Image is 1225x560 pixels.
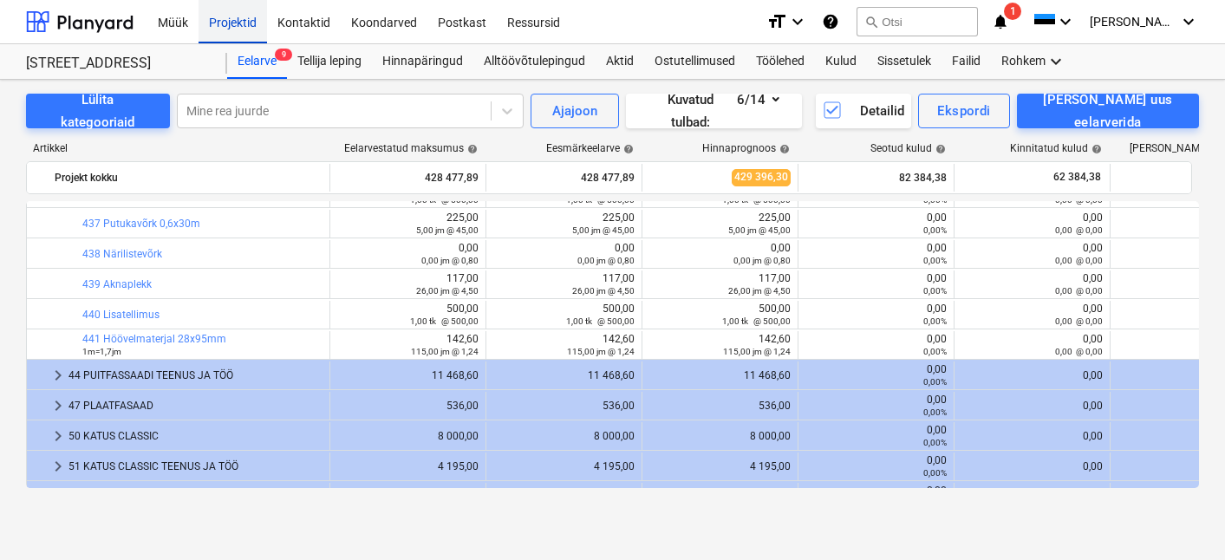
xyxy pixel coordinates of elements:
[411,347,479,356] small: 115,00 jm @ 1,24
[766,11,787,32] i: format_size
[992,11,1009,32] i: notifications
[1138,477,1225,560] div: Chat Widget
[961,400,1103,412] div: 0,00
[68,453,323,480] div: 51 KATUS CLASSIC TEENUS JA TÖÖ
[805,272,947,296] div: 0,00
[805,333,947,357] div: 0,00
[275,49,292,61] span: 9
[227,44,287,79] a: Eelarve9
[647,88,781,134] div: Kuvatud tulbad : 6/14
[337,303,479,327] div: 500,00
[923,377,947,387] small: 0,00%
[48,426,68,446] span: keyboard_arrow_right
[1004,3,1021,20] span: 1
[552,100,597,122] div: Ajajoon
[961,460,1103,472] div: 0,00
[287,44,372,79] a: Tellija leping
[48,365,68,386] span: keyboard_arrow_right
[82,248,162,260] a: 438 Närilistevõrk
[787,11,808,32] i: keyboard_arrow_down
[805,212,947,236] div: 0,00
[805,242,947,266] div: 0,00
[649,272,791,296] div: 117,00
[82,347,121,356] small: 1m=1,7jm
[416,225,479,235] small: 5,00 jm @ 45,00
[1036,88,1180,134] div: [PERSON_NAME] uus eelarverida
[649,212,791,236] div: 225,00
[82,333,226,345] a: 441 Höövelmaterjal 28x95mm
[68,422,323,450] div: 50 KATUS CLASSIC
[337,333,479,357] div: 142,60
[493,430,635,442] div: 8 000,00
[596,44,644,79] a: Aktid
[1088,144,1102,154] span: help
[805,485,947,509] div: 0,00
[572,286,635,296] small: 26,00 jm @ 4,50
[857,7,978,36] button: Otsi
[48,395,68,416] span: keyboard_arrow_right
[923,316,947,326] small: 0,00%
[932,144,946,154] span: help
[649,430,791,442] div: 8 000,00
[1052,170,1103,185] span: 62 384,38
[464,144,478,154] span: help
[805,164,947,192] div: 82 384,38
[421,256,479,265] small: 0,00 jm @ 0,80
[337,242,479,266] div: 0,00
[961,272,1103,296] div: 0,00
[728,225,791,235] small: 5,00 jm @ 45,00
[55,164,323,192] div: Projekt kokku
[337,212,479,236] div: 225,00
[805,424,947,448] div: 0,00
[991,44,1077,79] div: Rohkem
[48,486,68,507] span: keyboard_arrow_right
[923,256,947,265] small: 0,00%
[493,333,635,357] div: 142,60
[626,94,802,128] button: Kuvatud tulbad:6/14
[644,44,746,79] a: Ostutellimused
[1055,347,1103,356] small: 0,00 @ 0,00
[805,303,947,327] div: 0,00
[805,363,947,387] div: 0,00
[923,407,947,417] small: 0,00%
[942,44,991,79] a: Failid
[493,369,635,381] div: 11 468,60
[1090,15,1176,29] span: [PERSON_NAME]
[923,468,947,478] small: 0,00%
[567,347,635,356] small: 115,00 jm @ 1,24
[815,44,867,79] a: Kulud
[1055,225,1103,235] small: 0,00 @ 0,00
[416,286,479,296] small: 26,00 jm @ 4,50
[493,242,635,266] div: 0,00
[733,256,791,265] small: 0,00 jm @ 0,80
[961,242,1103,266] div: 0,00
[47,88,149,134] div: Lülita kategooriaid
[227,44,287,79] div: Eelarve
[1178,11,1199,32] i: keyboard_arrow_down
[923,347,947,356] small: 0,00%
[961,430,1103,442] div: 0,00
[728,286,791,296] small: 26,00 jm @ 4,50
[961,212,1103,236] div: 0,00
[68,392,323,420] div: 47 PLAATFASAAD
[577,256,635,265] small: 0,00 jm @ 0,80
[337,164,479,192] div: 428 477,89
[1055,256,1103,265] small: 0,00 @ 0,00
[68,361,323,389] div: 44 PUITFASSAADI TEENUS JA TÖÖ
[732,169,791,186] span: 429 396,30
[572,225,635,235] small: 5,00 jm @ 45,00
[473,44,596,79] a: Alltöövõtulepingud
[337,430,479,442] div: 8 000,00
[822,100,904,122] div: Detailid
[344,142,478,154] div: Eelarvestatud maksumus
[1010,142,1102,154] div: Kinnitatud kulud
[372,44,473,79] div: Hinnapäringud
[805,454,947,479] div: 0,00
[82,278,152,290] a: 439 Aknaplekk
[746,44,815,79] a: Töölehed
